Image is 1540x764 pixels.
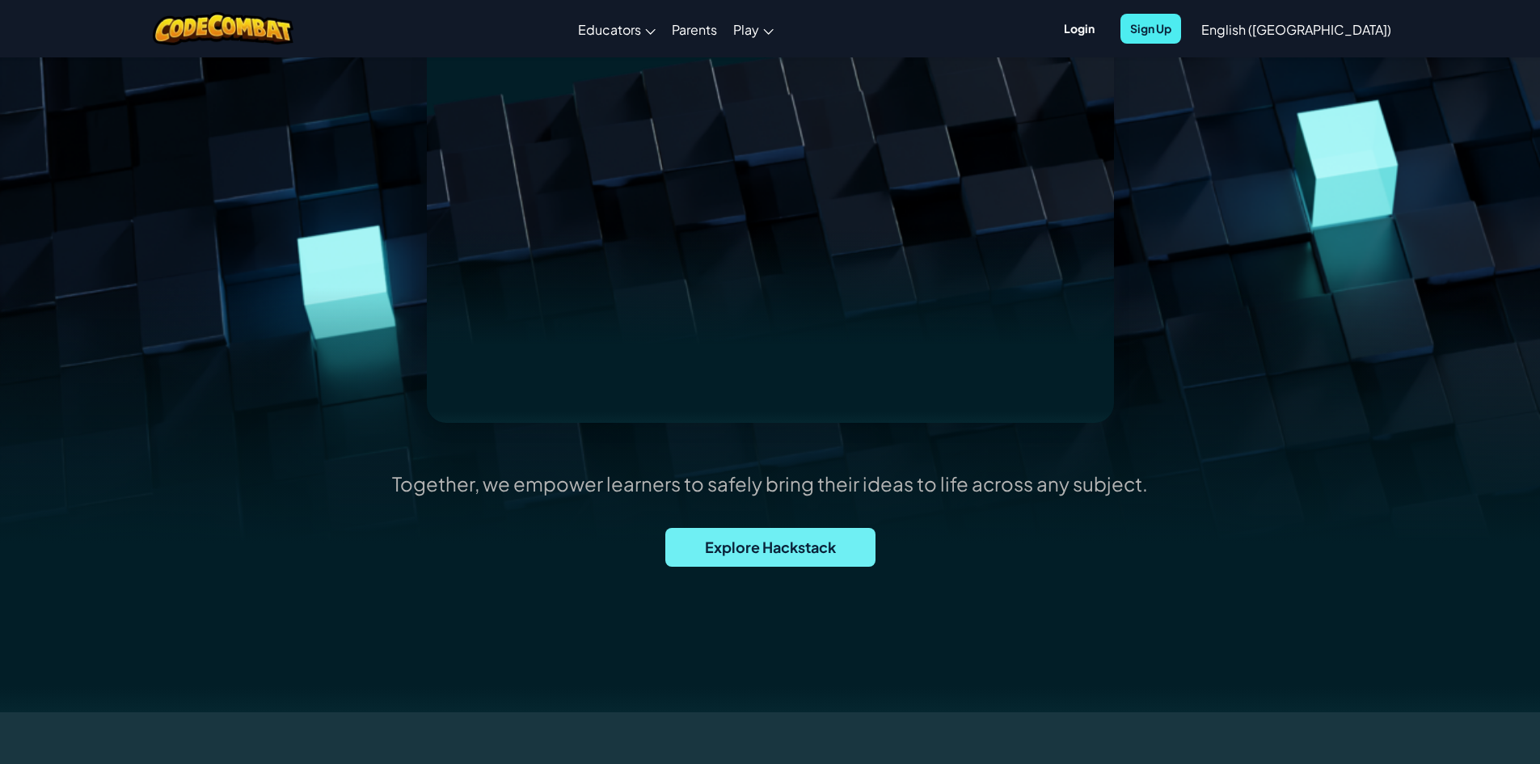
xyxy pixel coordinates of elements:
a: Play [725,7,782,51]
button: Login [1054,14,1104,44]
a: Educators [570,7,664,51]
span: Educators [578,21,641,38]
span: English ([GEOGRAPHIC_DATA]) [1201,21,1391,38]
img: CodeCombat logo [153,12,294,45]
button: Sign Up [1120,14,1181,44]
a: English ([GEOGRAPHIC_DATA]) [1193,7,1399,51]
span: Play [733,21,759,38]
button: Explore Hackstack [665,528,875,567]
p: Together, we empower learners to safely bring their ideas to life across any subject. [392,471,1148,496]
a: Parents [664,7,725,51]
